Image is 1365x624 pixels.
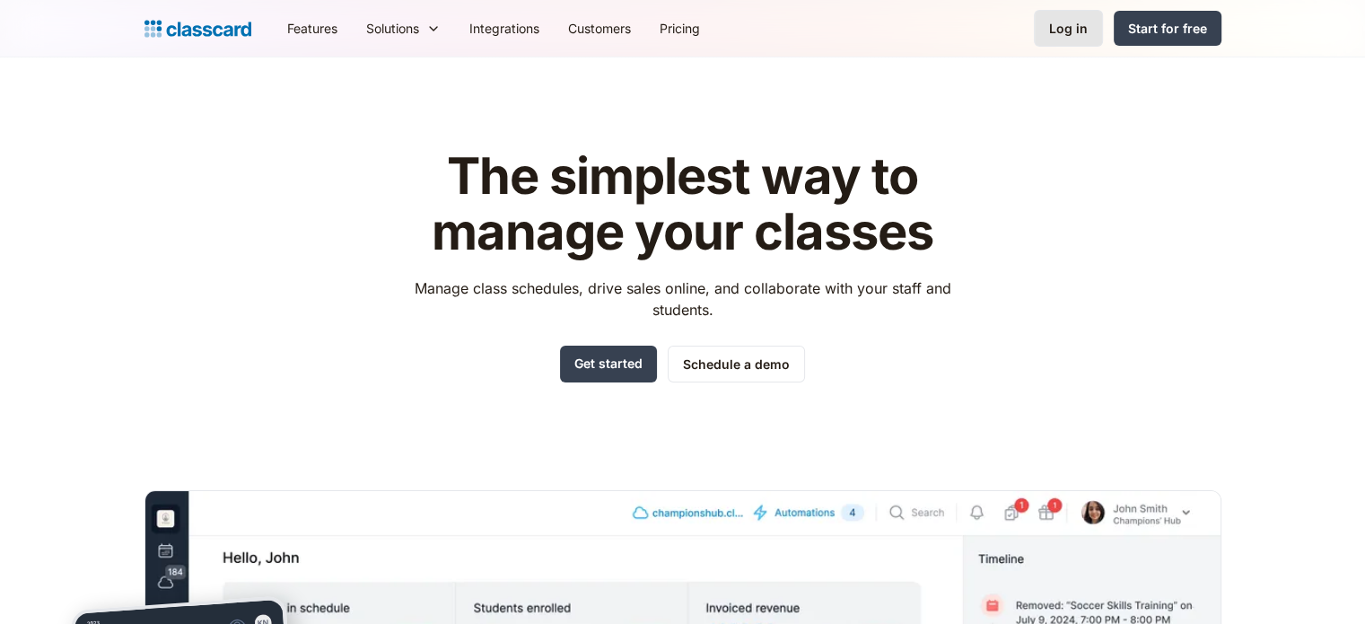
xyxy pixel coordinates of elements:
a: Log in [1034,10,1103,47]
h1: The simplest way to manage your classes [398,149,967,259]
a: Schedule a demo [668,346,805,382]
a: Pricing [645,8,714,48]
a: home [144,16,251,41]
a: Customers [554,8,645,48]
div: Log in [1049,19,1088,38]
div: Solutions [352,8,455,48]
a: Start for free [1114,11,1221,46]
a: Features [273,8,352,48]
p: Manage class schedules, drive sales online, and collaborate with your staff and students. [398,277,967,321]
div: Solutions [366,19,419,38]
a: Get started [560,346,657,382]
div: Start for free [1128,19,1207,38]
a: Integrations [455,8,554,48]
